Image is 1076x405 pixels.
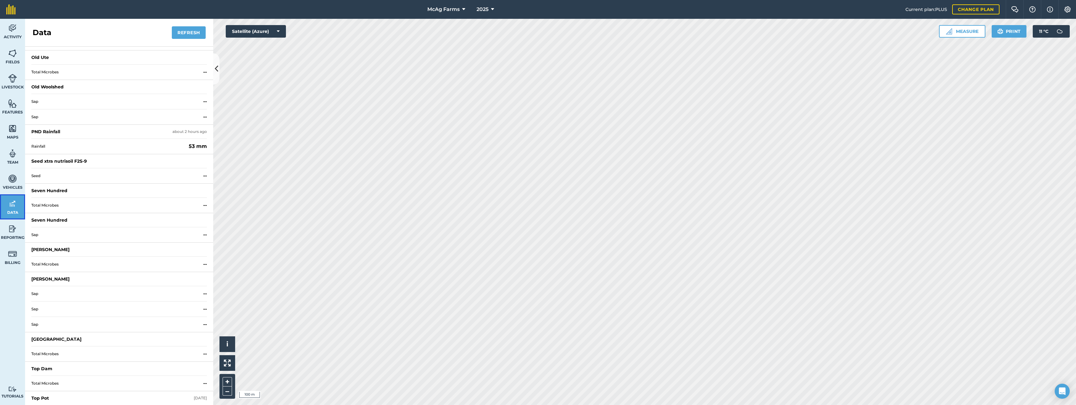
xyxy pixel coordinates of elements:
[203,231,207,239] strong: --
[25,272,213,332] a: [PERSON_NAME]Sap--Sap--Sap--
[31,381,201,386] span: Total Microbes
[31,158,87,164] div: Seed xtra nutrisoil F2S-9
[8,224,17,234] img: svg+xml;base64,PD94bWwgdmVyc2lvbj0iMS4wIiBlbmNvZGluZz0idXRmLTgiPz4KPCEtLSBHZW5lcmF0b3I6IEFkb2JlIE...
[25,362,213,391] a: Top DamTotal Microbes--
[31,144,186,149] span: Rainfall
[1047,6,1053,13] img: svg+xml;base64,PHN2ZyB4bWxucz0iaHR0cDovL3d3dy53My5vcmcvMjAwMC9zdmciIHdpZHRoPSIxNyIgaGVpZ2h0PSIxNy...
[31,322,201,327] span: Sap
[1055,384,1070,399] div: Open Intercom Messenger
[203,290,207,297] strong: --
[31,246,70,253] div: [PERSON_NAME]
[8,199,17,208] img: svg+xml;base64,PD94bWwgdmVyc2lvbj0iMS4wIiBlbmNvZGluZz0idXRmLTgiPz4KPCEtLSBHZW5lcmF0b3I6IEFkb2JlIE...
[203,260,207,268] strong: --
[203,98,207,105] strong: --
[223,387,232,396] button: –
[172,129,207,134] div: about 2 hours ago
[31,351,201,356] span: Total Microbes
[31,99,201,104] span: Sap
[25,332,213,362] a: [GEOGRAPHIC_DATA]Total Microbes--
[31,129,60,135] div: PND Rainfall
[8,74,17,83] img: svg+xml;base64,PD94bWwgdmVyc2lvbj0iMS4wIiBlbmNvZGluZz0idXRmLTgiPz4KPCEtLSBHZW5lcmF0b3I6IEFkb2JlIE...
[31,54,49,60] div: Old Ute
[31,291,201,296] span: Sap
[1053,25,1066,38] img: svg+xml;base64,PD94bWwgdmVyc2lvbj0iMS4wIiBlbmNvZGluZz0idXRmLTgiPz4KPCEtLSBHZW5lcmF0b3I6IEFkb2JlIE...
[203,350,207,358] strong: --
[203,321,207,328] strong: --
[31,203,201,208] span: Total Microbes
[946,28,952,34] img: Ruler icon
[31,395,49,401] div: Top Pot
[8,149,17,158] img: svg+xml;base64,PD94bWwgdmVyc2lvbj0iMS4wIiBlbmNvZGluZz0idXRmLTgiPz4KPCEtLSBHZW5lcmF0b3I6IEFkb2JlIE...
[31,114,201,119] span: Sap
[25,213,213,243] a: Seven HundredSap--
[31,173,201,178] span: Seed
[939,25,985,38] button: Measure
[224,360,231,366] img: Four arrows, one pointing top left, one top right, one bottom right and the last bottom left
[8,386,17,392] img: svg+xml;base64,PD94bWwgdmVyc2lvbj0iMS4wIiBlbmNvZGluZz0idXRmLTgiPz4KPCEtLSBHZW5lcmF0b3I6IEFkb2JlIE...
[31,232,201,237] span: Sap
[226,25,286,38] button: Satellite (Azure)
[1011,6,1019,13] img: Two speech bubbles overlapping with the left bubble in the forefront
[31,276,70,282] div: [PERSON_NAME]
[905,6,947,13] span: Current plan : PLUS
[427,6,460,13] span: McAg Farms
[31,217,67,223] div: Seven Hundred
[952,4,1000,14] a: Change plan
[8,174,17,183] img: svg+xml;base64,PD94bWwgdmVyc2lvbj0iMS4wIiBlbmNvZGluZz0idXRmLTgiPz4KPCEtLSBHZW5lcmF0b3I6IEFkb2JlIE...
[172,26,206,39] button: Refresh
[25,154,213,184] a: Seed xtra nutrisoil F2S-9Seed--
[203,305,207,313] strong: --
[1039,25,1048,38] span: 11 ° C
[194,396,207,401] div: [DATE]
[25,184,213,213] a: Seven HundredTotal Microbes--
[8,49,17,58] img: svg+xml;base64,PHN2ZyB4bWxucz0iaHR0cDovL3d3dy53My5vcmcvMjAwMC9zdmciIHdpZHRoPSI1NiIgaGVpZ2h0PSI2MC...
[25,50,213,80] a: Old UteTotal Microbes--
[1033,25,1070,38] button: 11 °C
[1029,6,1036,13] img: A question mark icon
[31,336,82,342] div: [GEOGRAPHIC_DATA]
[8,24,17,33] img: svg+xml;base64,PD94bWwgdmVyc2lvbj0iMS4wIiBlbmNvZGluZz0idXRmLTgiPz4KPCEtLSBHZW5lcmF0b3I6IEFkb2JlIE...
[997,28,1003,35] img: svg+xml;base64,PHN2ZyB4bWxucz0iaHR0cDovL3d3dy53My5vcmcvMjAwMC9zdmciIHdpZHRoPSIxOSIgaGVpZ2h0PSIyNC...
[1064,6,1071,13] img: A cog icon
[226,340,228,348] span: i
[223,377,232,387] button: +
[992,25,1027,38] button: Print
[189,143,207,150] strong: 53 mm
[25,125,213,154] a: PND Rainfallabout 2 hours agoRainfall53 mm
[31,366,52,372] div: Top Dam
[203,172,207,180] strong: --
[6,4,16,14] img: fieldmargin Logo
[31,70,201,75] span: Total Microbes
[8,249,17,259] img: svg+xml;base64,PD94bWwgdmVyc2lvbj0iMS4wIiBlbmNvZGluZz0idXRmLTgiPz4KPCEtLSBHZW5lcmF0b3I6IEFkb2JlIE...
[8,99,17,108] img: svg+xml;base64,PHN2ZyB4bWxucz0iaHR0cDovL3d3dy53My5vcmcvMjAwMC9zdmciIHdpZHRoPSI1NiIgaGVpZ2h0PSI2MC...
[8,124,17,133] img: svg+xml;base64,PHN2ZyB4bWxucz0iaHR0cDovL3d3dy53My5vcmcvMjAwMC9zdmciIHdpZHRoPSI1NiIgaGVpZ2h0PSI2MC...
[33,28,51,38] h2: Data
[203,68,207,76] strong: --
[203,380,207,387] strong: --
[31,187,67,194] div: Seven Hundred
[31,262,201,267] span: Total Microbes
[203,113,207,121] strong: --
[477,6,488,13] span: 2025
[25,243,213,272] a: [PERSON_NAME]Total Microbes--
[203,202,207,209] strong: --
[31,84,64,90] div: Old Woolshed
[31,307,201,312] span: Sap
[25,80,213,125] a: Old WoolshedSap--Sap--
[219,336,235,352] button: i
